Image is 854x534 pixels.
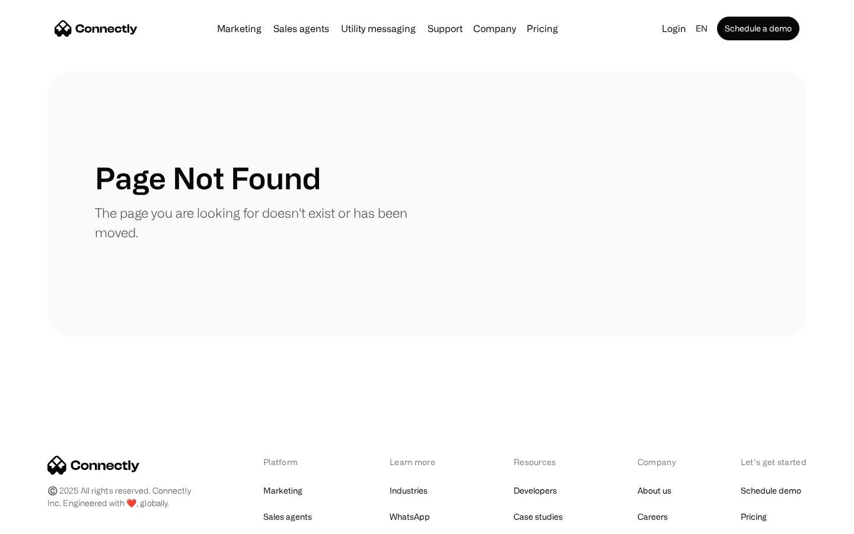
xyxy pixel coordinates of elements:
[514,456,576,468] div: Resources
[522,24,563,33] a: Pricing
[657,20,691,37] a: Login
[390,508,430,525] a: WhatsApp
[269,24,334,33] a: Sales agents
[741,456,807,468] div: Let’s get started
[741,508,767,525] a: Pricing
[263,456,328,468] div: Platform
[390,482,428,499] a: Industries
[12,512,71,530] aside: Language selected: English
[263,482,302,499] a: Marketing
[696,20,708,37] div: en
[717,17,799,40] a: Schedule a demo
[95,160,321,196] h1: Page Not Found
[514,482,557,499] a: Developers
[473,20,516,37] div: Company
[263,508,312,525] a: Sales agents
[741,482,801,499] a: Schedule demo
[638,456,679,468] div: Company
[423,24,467,33] a: Support
[638,482,671,499] a: About us
[24,513,71,530] ul: Language list
[336,24,420,33] a: Utility messaging
[95,203,427,242] p: The page you are looking for doesn't exist or has been moved.
[514,508,563,525] a: Case studies
[212,24,266,33] a: Marketing
[390,456,452,468] div: Learn more
[638,508,668,525] a: Careers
